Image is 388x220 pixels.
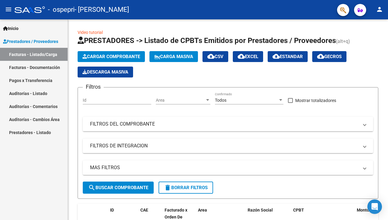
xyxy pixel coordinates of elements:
[293,208,304,212] span: CPBT
[248,208,273,212] span: Razón Social
[82,54,140,59] span: Cargar Comprobante
[198,208,207,212] span: Area
[110,208,114,212] span: ID
[78,30,103,35] a: Video tutorial
[238,54,258,59] span: EXCEL
[88,185,148,190] span: Buscar Comprobante
[238,53,245,60] mat-icon: cloud_download
[233,51,263,62] button: EXCEL
[317,54,342,59] span: Gecros
[82,69,128,75] span: Descarga Masiva
[83,160,373,175] mat-expansion-panel-header: MAS FILTROS
[202,51,228,62] button: CSV
[78,67,133,77] button: Descarga Masiva
[357,208,369,212] span: Monto
[215,98,226,103] span: Todos
[207,53,215,60] mat-icon: cloud_download
[90,143,359,149] mat-panel-title: FILTROS DE INTEGRACION
[78,67,133,77] app-download-masive: Descarga masiva de comprobantes (adjuntos)
[273,54,303,59] span: Estandar
[78,51,145,62] button: Cargar Comprobante
[156,98,205,103] span: Area
[376,6,383,13] mat-icon: person
[149,51,198,62] button: Carga Masiva
[159,182,213,194] button: Borrar Filtros
[83,83,104,91] h3: Filtros
[83,139,373,153] mat-expansion-panel-header: FILTROS DE INTEGRACION
[90,121,359,127] mat-panel-title: FILTROS DEL COMPROBANTE
[48,3,75,16] span: - ospepri
[140,208,148,212] span: CAE
[78,36,336,45] span: PRESTADORES -> Listado de CPBTs Emitidos por Prestadores / Proveedores
[164,184,171,191] mat-icon: delete
[83,117,373,131] mat-expansion-panel-header: FILTROS DEL COMPROBANTE
[295,97,336,104] span: Mostrar totalizadores
[75,3,129,16] span: - [PERSON_NAME]
[3,38,58,45] span: Prestadores / Proveedores
[88,184,95,191] mat-icon: search
[83,182,154,194] button: Buscar Comprobante
[367,199,382,214] div: Open Intercom Messenger
[207,54,223,59] span: CSV
[317,53,324,60] mat-icon: cloud_download
[273,53,280,60] mat-icon: cloud_download
[336,38,350,44] span: (alt+q)
[164,185,208,190] span: Borrar Filtros
[90,164,359,171] mat-panel-title: MAS FILTROS
[5,6,12,13] mat-icon: menu
[3,25,18,32] span: Inicio
[268,51,308,62] button: Estandar
[165,208,187,219] span: Facturado x Orden De
[154,54,193,59] span: Carga Masiva
[312,51,346,62] button: Gecros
